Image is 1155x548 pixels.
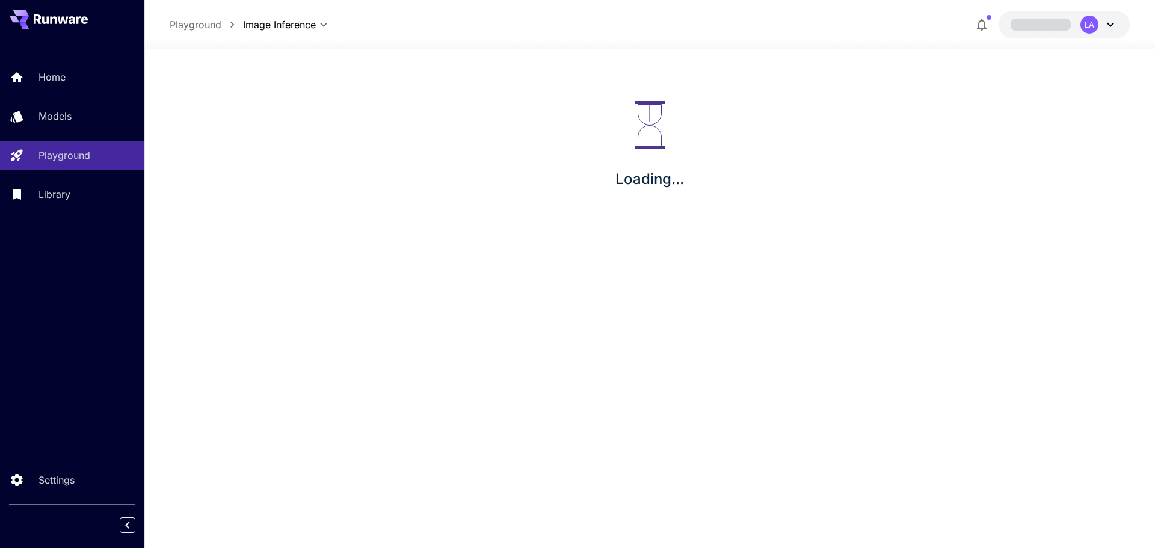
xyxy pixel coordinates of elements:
div: Collapse sidebar [129,514,144,536]
p: Settings [38,473,75,487]
p: Models [38,109,72,123]
p: Playground [38,148,90,162]
button: LA [999,11,1130,38]
nav: breadcrumb [170,17,243,32]
p: Library [38,187,70,202]
div: LA [1080,16,1098,34]
a: Playground [170,17,221,32]
p: Home [38,70,66,84]
p: Loading... [615,168,684,190]
span: Image Inference [243,17,316,32]
button: Collapse sidebar [120,517,135,533]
